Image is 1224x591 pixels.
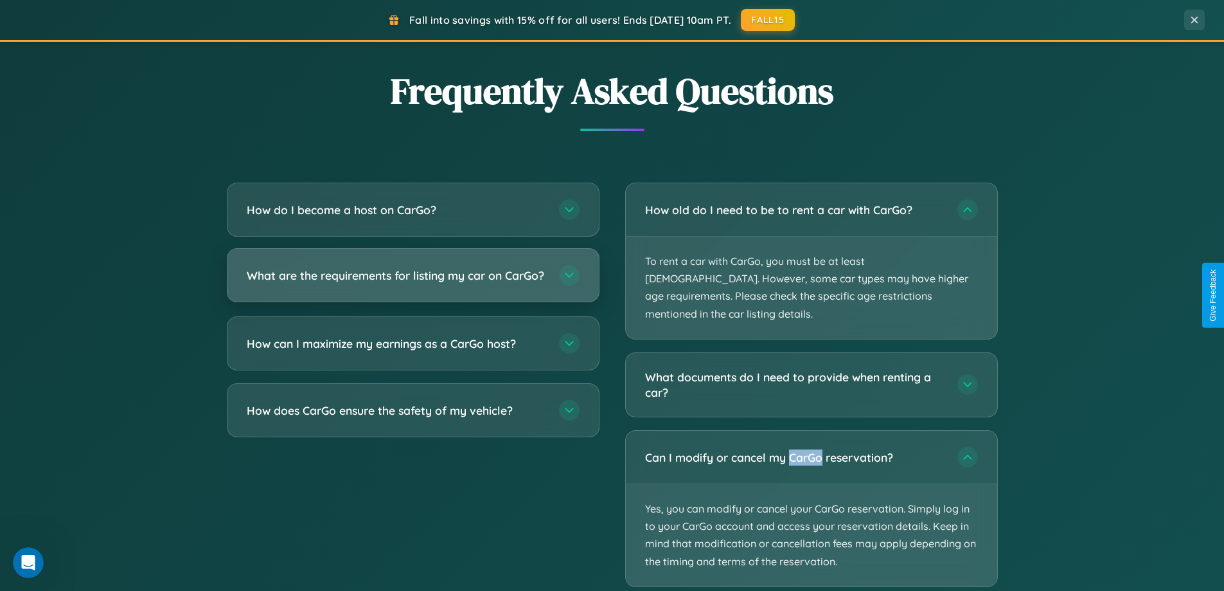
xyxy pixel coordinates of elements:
iframe: Intercom live chat [13,547,44,578]
h3: How old do I need to be to rent a car with CarGo? [645,202,945,218]
button: FALL15 [741,9,795,31]
p: To rent a car with CarGo, you must be at least [DEMOGRAPHIC_DATA]. However, some car types may ha... [626,237,997,339]
h3: How do I become a host on CarGo? [247,202,546,218]
p: Yes, you can modify or cancel your CarGo reservation. Simply log in to your CarGo account and acc... [626,484,997,586]
h3: What documents do I need to provide when renting a car? [645,369,945,401]
div: Give Feedback [1209,269,1218,322]
span: Fall into savings with 15% off for all users! Ends [DATE] 10am PT. [409,14,731,26]
h3: Can I modify or cancel my CarGo reservation? [645,450,945,466]
h3: What are the requirements for listing my car on CarGo? [247,268,546,284]
h2: Frequently Asked Questions [227,66,998,116]
h3: How can I maximize my earnings as a CarGo host? [247,336,546,352]
h3: How does CarGo ensure the safety of my vehicle? [247,403,546,419]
